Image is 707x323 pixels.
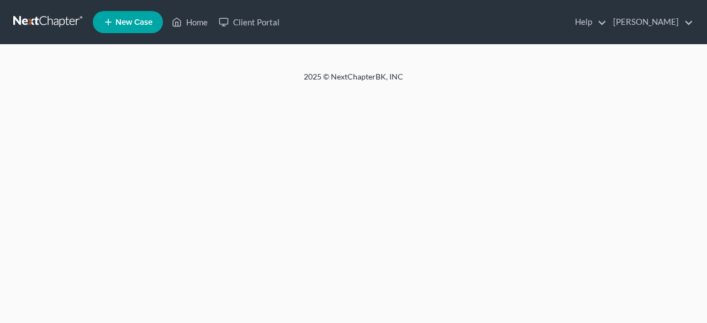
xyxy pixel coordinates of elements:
div: 2025 © NextChapterBK, INC [39,71,668,91]
a: Client Portal [213,12,285,32]
a: [PERSON_NAME] [608,12,693,32]
new-legal-case-button: New Case [93,11,163,33]
a: Home [166,12,213,32]
a: Help [569,12,606,32]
